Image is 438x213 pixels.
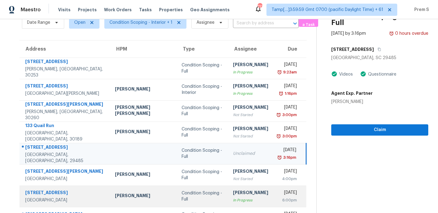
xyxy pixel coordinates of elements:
img: Overdue Alarm Icon [389,30,394,37]
div: Condition Scoping - Full [182,147,223,160]
div: Not Started [233,176,268,182]
div: [PERSON_NAME] [233,83,268,91]
div: Condition Scoping - Full [182,62,223,74]
span: Condition Scoping - Interior + 1 [109,20,172,26]
th: Due [273,41,306,58]
th: Assignee [228,41,273,58]
div: 713 [258,4,262,10]
div: [PERSON_NAME] [331,99,373,105]
div: [PERSON_NAME] [115,171,172,179]
span: Geo Assignments [190,7,230,13]
div: [GEOGRAPHIC_DATA], [GEOGRAPHIC_DATA], 29485 [25,152,105,164]
div: 4:00pm [278,176,297,182]
div: [PERSON_NAME] [233,62,268,69]
div: Condition Scoping - Full [182,169,223,181]
div: [DATE] [278,168,297,176]
img: Overdue Alarm Icon [277,154,282,161]
div: [DATE] [278,83,297,91]
div: [PERSON_NAME] [PERSON_NAME] [115,104,172,118]
div: [STREET_ADDRESS] [25,144,105,152]
img: Overdue Alarm Icon [276,112,281,118]
div: [DATE] [278,126,297,133]
div: Condition Scoping - Interior [182,83,223,96]
div: Not Started [233,133,268,139]
th: HPM [110,41,177,58]
div: [DATE] [278,62,297,69]
button: Open [291,19,299,28]
div: Condition Scoping - Full [182,105,223,117]
div: [GEOGRAPHIC_DATA], SC 29485 [331,55,428,61]
div: [DATE] by 3:16pm [331,30,366,37]
div: [STREET_ADDRESS] [25,59,105,66]
span: Maestro [21,7,41,13]
div: 133 Quail Run [25,122,105,130]
img: Overdue Alarm Icon [276,133,281,139]
div: [GEOGRAPHIC_DATA], [GEOGRAPHIC_DATA], 30189 [25,130,105,142]
div: [PERSON_NAME], [GEOGRAPHIC_DATA], 30260 [25,109,105,121]
button: Create a Task [299,16,318,27]
h5: Agent Exp. Partner [331,90,373,96]
div: In Progress [233,91,268,97]
button: Claim [331,124,428,136]
th: Type [177,41,228,58]
span: Tasks [139,8,152,12]
img: Overdue Alarm Icon [279,91,283,97]
div: Not Started [233,112,268,118]
div: Condition Scoping - Full [182,126,223,138]
span: Open [74,20,85,26]
span: Properties [159,7,183,13]
button: Copy Address [374,44,382,55]
input: Search by address [233,19,282,28]
span: Prem S [412,7,429,13]
h5: [STREET_ADDRESS] [331,46,374,52]
div: [GEOGRAPHIC_DATA][PERSON_NAME] [25,91,105,97]
div: [PERSON_NAME] [233,168,268,176]
div: 3:16pm [282,154,296,161]
div: [PERSON_NAME], [GEOGRAPHIC_DATA], 30253 [25,66,105,78]
div: 6:00pm [278,197,297,203]
span: Tamp[…]3:59:59 Gmt 0700 (pacific Daylight Time) + 61 [272,7,383,13]
div: In Progress [233,69,268,75]
img: Overdue Alarm Icon [277,69,282,75]
div: [STREET_ADDRESS] [25,83,105,91]
div: In Progress [233,197,268,203]
div: [STREET_ADDRESS][PERSON_NAME] [25,101,105,109]
div: [PERSON_NAME] [233,104,268,112]
div: [DATE] [278,104,297,112]
div: [PERSON_NAME] [115,86,172,94]
div: Unclaimed [233,151,268,157]
div: [DATE] [278,190,297,197]
div: Videos [337,71,353,77]
th: Address [19,41,110,58]
span: Visits [58,7,71,13]
div: 1:16pm [283,91,297,97]
span: Create a Task [302,15,315,29]
div: [PERSON_NAME] [233,190,268,197]
div: [PERSON_NAME] [115,129,172,136]
div: Questionnaire [366,71,396,77]
div: [STREET_ADDRESS] [25,190,105,197]
div: [GEOGRAPHIC_DATA] [25,176,105,182]
span: Claim [336,126,423,134]
div: [PERSON_NAME] [115,193,172,200]
h2: Condition Scoping - Full [331,13,414,26]
img: Artifact Present Icon [360,71,366,77]
div: 9:23am [282,69,297,75]
span: Assignee [196,20,214,26]
img: Artifact Present Icon [331,71,337,77]
div: [GEOGRAPHIC_DATA] [25,197,105,203]
div: 3:00pm [281,112,297,118]
span: Projects [78,7,97,13]
div: Condition Scoping - Full [182,190,223,202]
div: [DATE] [278,147,296,154]
div: 0 hours overdue [394,30,428,37]
div: [STREET_ADDRESS][PERSON_NAME] [25,168,105,176]
div: 3:00pm [281,133,297,139]
span: Work Orders [104,7,132,13]
span: Date Range [27,20,50,26]
div: [PERSON_NAME] [233,126,268,133]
